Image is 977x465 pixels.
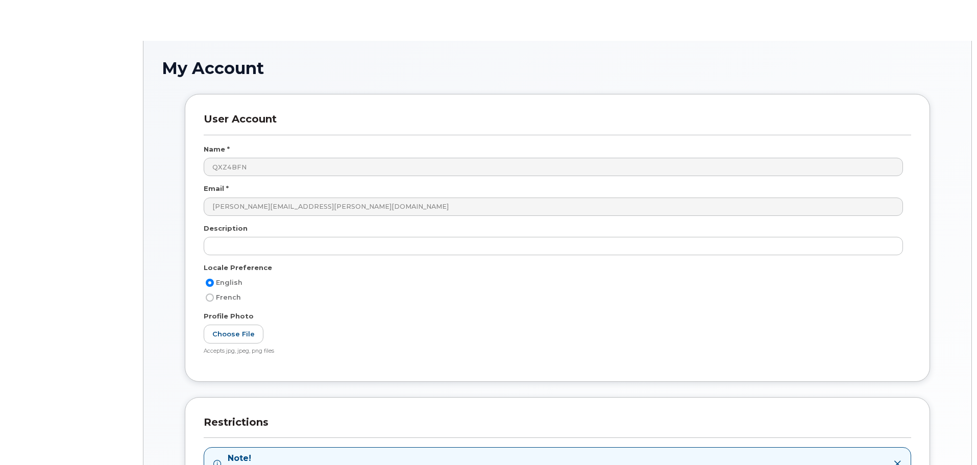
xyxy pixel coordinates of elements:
div: Accepts jpg, jpeg, png files [204,348,903,355]
label: Locale Preference [204,263,272,273]
label: Email * [204,184,229,193]
label: Profile Photo [204,311,254,321]
h3: Restrictions [204,416,911,438]
label: Name * [204,144,230,154]
label: Description [204,224,248,233]
h1: My Account [162,59,953,77]
span: French [216,293,241,301]
input: French [206,293,214,302]
h3: User Account [204,113,911,135]
label: Choose File [204,325,263,344]
strong: Note! [228,453,670,464]
input: English [206,279,214,287]
span: English [216,279,242,286]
